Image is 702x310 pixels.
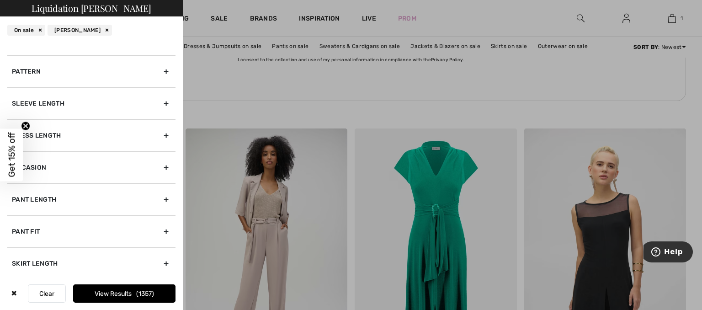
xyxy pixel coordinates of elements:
[28,284,66,303] button: Clear
[136,290,154,298] span: 1357
[7,55,175,87] div: Pattern
[73,284,175,303] button: View Results1357
[7,87,175,119] div: Sleeve length
[6,133,17,177] span: Get 15% off
[7,119,175,151] div: Dress Length
[7,25,45,36] div: On sale
[7,151,175,183] div: Occasion
[7,215,175,247] div: Pant Fit
[48,25,112,36] div: [PERSON_NAME]
[7,247,175,279] div: Skirt Length
[7,183,175,215] div: Pant Length
[7,284,21,303] div: ✖
[21,122,30,131] button: Close teaser
[643,241,693,264] iframe: Opens a widget where you can find more information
